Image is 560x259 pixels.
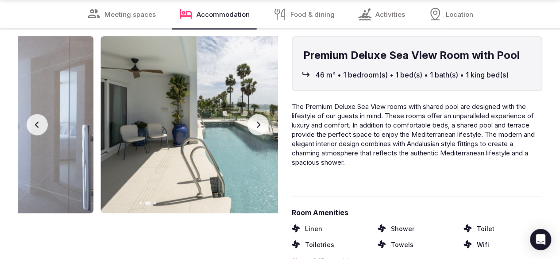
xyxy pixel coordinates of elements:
[100,36,360,213] img: Gallery image 2
[477,240,489,249] span: Wifi
[391,224,414,233] span: Shower
[292,102,535,166] span: The Premium Deluxe Sea View rooms with shared pool are designed with the lifestyle of our guests ...
[139,202,142,205] button: Go to slide 1
[316,70,509,80] span: 46 m² • 1 bedroom(s) • 1 bed(s) • 1 bath(s) • 1 king bed(s)
[375,10,405,19] span: Activities
[292,208,542,217] span: Room Amenities
[154,202,156,205] button: Go to slide 3
[197,10,250,19] span: Accommodation
[477,224,494,233] span: Toilet
[391,240,413,249] span: Towels
[305,224,322,233] span: Linen
[530,229,551,250] div: Open Intercom Messenger
[305,240,334,249] span: Toiletries
[303,48,531,63] h4: Premium Deluxe Sea View Room with Pool
[290,10,335,19] span: Food & dining
[104,10,156,19] span: Meeting spaces
[145,201,151,205] button: Go to slide 2
[446,10,473,19] span: Location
